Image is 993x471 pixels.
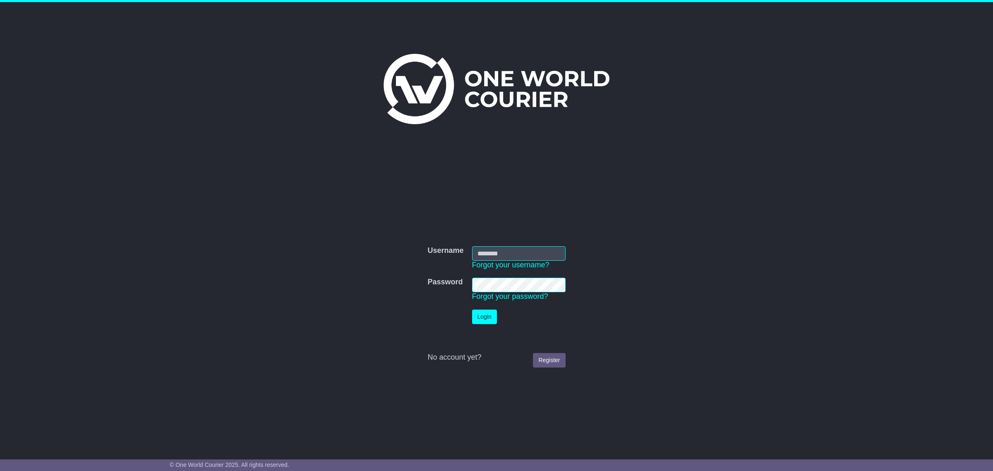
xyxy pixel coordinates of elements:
[170,461,289,468] span: © One World Courier 2025. All rights reserved.
[472,261,549,269] a: Forgot your username?
[384,54,609,124] img: One World
[533,353,565,368] a: Register
[472,292,548,300] a: Forgot your password?
[427,278,463,287] label: Password
[427,353,565,362] div: No account yet?
[427,246,463,255] label: Username
[472,310,497,324] button: Login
